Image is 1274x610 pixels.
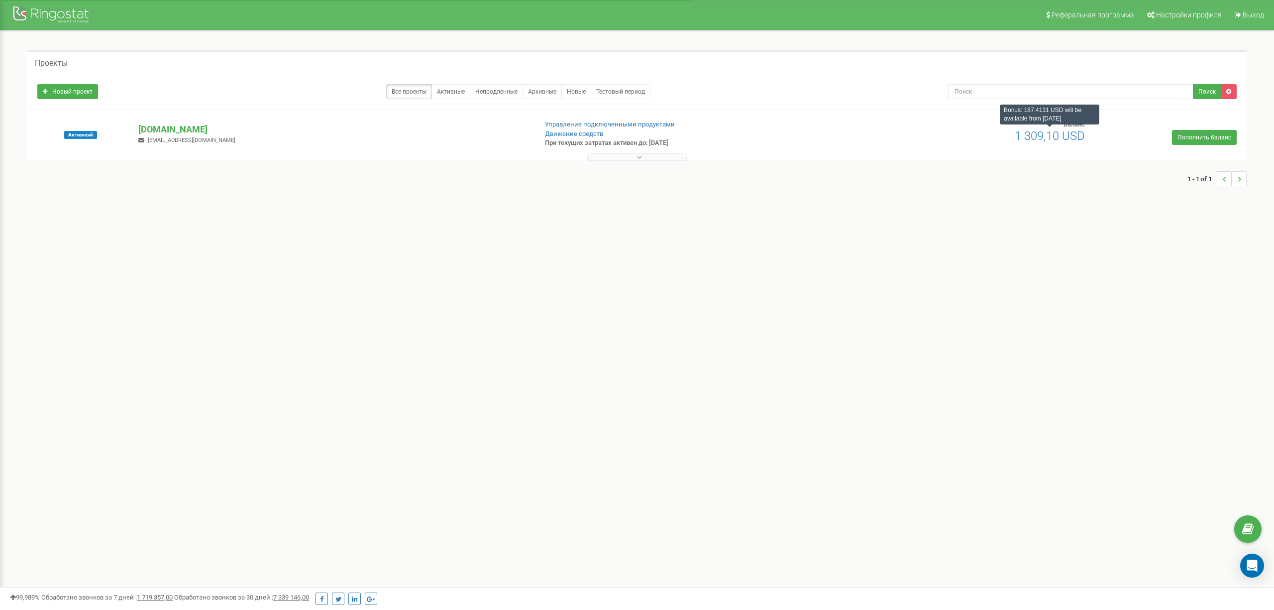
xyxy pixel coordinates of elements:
a: Непродленные [470,84,523,99]
nav: ... [1187,161,1247,196]
a: Управление подключенными продуктами [545,121,675,128]
button: Поиск [1193,84,1221,99]
p: [DOMAIN_NAME] [138,123,528,136]
p: При текущих затратах активен до: [DATE] [545,138,834,148]
span: Обработано звонков за 7 дней : [41,594,173,601]
span: Настройки профиля [1156,11,1222,19]
a: Движение средств [545,130,603,137]
span: Активный [64,131,97,139]
u: 1 719 357,00 [137,594,173,601]
span: 1 - 1 of 1 [1187,171,1217,186]
u: 7 339 146,00 [273,594,309,601]
a: Пополнить баланс [1172,130,1237,145]
span: Выход [1243,11,1264,19]
a: Новые [561,84,591,99]
a: Активные [431,84,470,99]
span: [EMAIL_ADDRESS][DOMAIN_NAME] [148,137,235,143]
span: 1 309,10 USD [1015,129,1085,143]
h5: Проекты [35,59,68,68]
a: Тестовый период [591,84,650,99]
span: Реферальная программа [1052,11,1134,19]
div: Bonus: 187.4131 USD will be available from [DATE] [1000,105,1099,124]
a: Все проекты [386,84,432,99]
a: Архивные [523,84,562,99]
span: Обработано звонков за 30 дней : [174,594,309,601]
input: Поиск [948,84,1193,99]
a: Новый проект [37,84,98,99]
span: 99,989% [10,594,40,601]
div: Open Intercom Messenger [1240,554,1264,578]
